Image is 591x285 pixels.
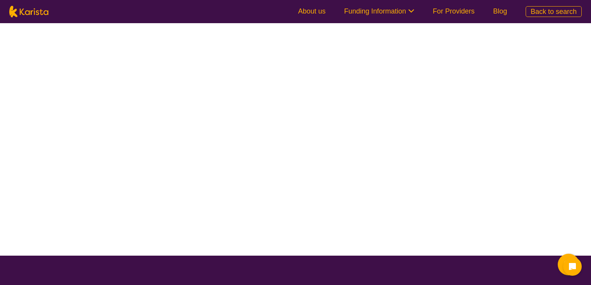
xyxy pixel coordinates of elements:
[493,7,507,15] a: Blog
[558,254,579,275] button: Channel Menu
[298,7,326,15] a: About us
[344,7,414,15] a: Funding Information
[433,7,475,15] a: For Providers
[526,6,582,17] a: Back to search
[9,6,48,17] img: Karista logo
[531,8,577,15] span: Back to search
